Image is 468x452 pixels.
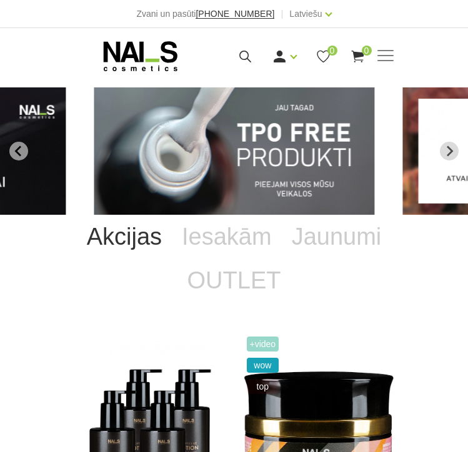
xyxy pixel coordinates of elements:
div: Zvani un pasūti [136,6,274,21]
a: Latviešu [289,6,322,21]
a: 0 [316,49,331,64]
span: 0 [362,46,372,56]
span: +Video [247,337,279,351]
li: 1 of 13 [94,87,374,215]
a: OUTLET [177,258,291,303]
button: Go to last slide [9,142,28,160]
span: top [247,379,279,394]
a: [PHONE_NUMBER] [196,9,274,19]
a: Jaunumi [282,215,392,259]
span: | [281,6,283,21]
a: 0 [350,49,366,64]
span: 0 [327,46,337,56]
a: Akcijas [77,215,172,259]
a: Iesakām [172,215,282,259]
span: wow [247,358,279,373]
button: Next slide [440,142,459,160]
